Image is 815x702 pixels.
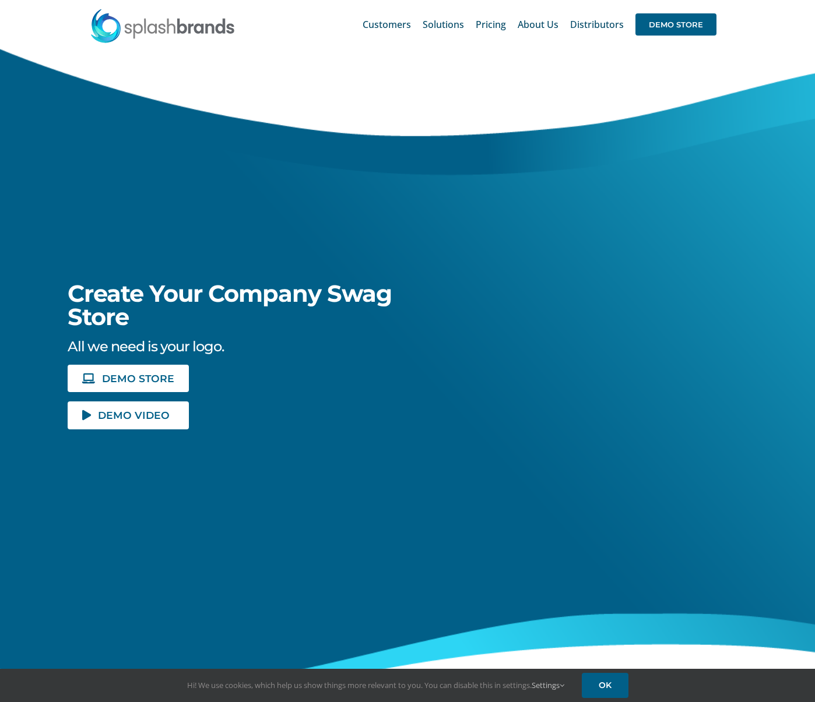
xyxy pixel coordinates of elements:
[582,673,628,698] a: OK
[98,410,170,420] span: DEMO VIDEO
[68,365,189,392] a: DEMO STORE
[532,680,564,690] a: Settings
[363,6,411,43] a: Customers
[363,6,716,43] nav: Main Menu
[187,680,564,690] span: Hi! We use cookies, which help us show things more relevant to you. You can disable this in setti...
[570,6,624,43] a: Distributors
[363,20,411,29] span: Customers
[90,8,236,43] img: SplashBrands.com Logo
[570,20,624,29] span: Distributors
[476,20,506,29] span: Pricing
[635,6,716,43] a: DEMO STORE
[423,20,464,29] span: Solutions
[476,6,506,43] a: Pricing
[68,279,392,331] span: Create Your Company Swag Store
[635,13,716,36] span: DEMO STORE
[68,338,224,355] span: All we need is your logo.
[518,20,558,29] span: About Us
[102,373,174,383] span: DEMO STORE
